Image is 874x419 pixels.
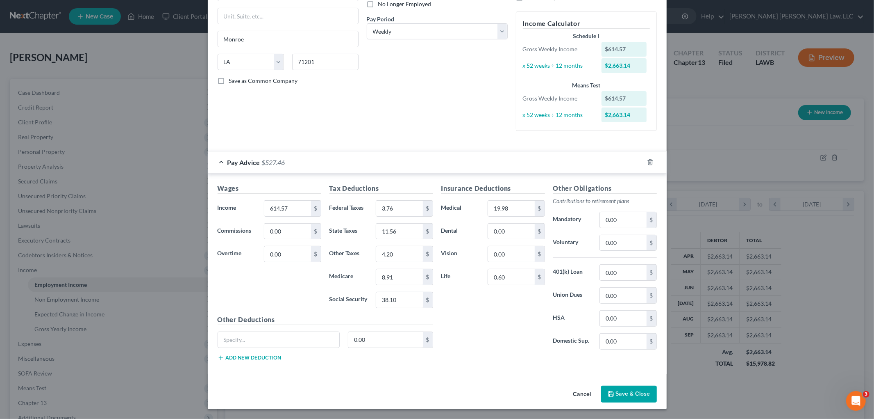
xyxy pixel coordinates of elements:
h5: Insurance Deductions [441,183,545,194]
div: Gross Weekly Income [519,45,598,53]
div: x 52 weeks ÷ 12 months [519,62,598,70]
label: Vision [437,246,484,262]
input: 0.00 [264,246,311,262]
input: 0.00 [488,224,534,239]
input: 0.00 [264,224,311,239]
input: Enter zip... [292,54,359,70]
div: $ [647,235,656,251]
input: 0.00 [600,235,646,251]
button: Cancel [567,387,598,403]
button: Save & Close [601,386,657,403]
div: $ [423,224,433,239]
div: $ [535,246,545,262]
label: Dental [437,223,484,240]
div: $ [647,265,656,280]
button: Add new deduction [218,355,281,361]
div: $2,663.14 [602,58,647,73]
iframe: Intercom live chat [846,391,866,411]
input: 0.00 [376,292,422,308]
input: 0.00 [348,332,423,348]
input: 0.00 [488,269,534,285]
div: $ [535,201,545,216]
div: $ [423,332,433,348]
div: $ [647,334,656,349]
input: 0.00 [488,201,534,216]
input: 0.00 [376,224,422,239]
input: Specify... [218,332,340,348]
span: Save as Common Company [229,77,298,84]
label: Social Security [325,292,372,308]
label: Medicare [325,269,372,285]
div: Schedule I [523,32,650,40]
div: $ [647,288,656,303]
span: Pay Advice [227,158,260,166]
label: Domestic Sup. [549,333,596,350]
h5: Income Calculator [523,18,650,29]
input: 0.00 [376,201,422,216]
label: Medical [437,200,484,217]
div: $ [423,292,433,308]
input: 0.00 [488,246,534,262]
div: $ [535,224,545,239]
h5: Other Obligations [553,183,657,194]
label: HSA [549,310,596,327]
p: Contributions to retirement plans [553,197,657,205]
label: Mandatory [549,212,596,228]
input: 0.00 [600,265,646,280]
input: Enter city... [218,31,358,47]
input: 0.00 [376,269,422,285]
input: 0.00 [600,334,646,349]
label: Voluntary [549,235,596,251]
label: Life [437,269,484,285]
input: 0.00 [600,311,646,326]
div: x 52 weeks ÷ 12 months [519,111,598,119]
div: $ [311,246,321,262]
input: 0.00 [264,201,311,216]
input: 0.00 [600,288,646,303]
div: $ [423,201,433,216]
label: Overtime [213,246,260,262]
div: $614.57 [602,91,647,106]
h5: Other Deductions [218,315,433,325]
label: Union Dues [549,287,596,304]
span: Pay Period [367,16,395,23]
input: Unit, Suite, etc... [218,8,358,24]
label: State Taxes [325,223,372,240]
label: 401(k) Loan [549,264,596,281]
span: No Longer Employed [378,0,431,7]
input: 0.00 [600,212,646,228]
input: 0.00 [376,246,422,262]
label: Federal Taxes [325,200,372,217]
div: $ [423,246,433,262]
h5: Tax Deductions [329,183,433,194]
div: $ [311,224,321,239]
div: $2,663.14 [602,108,647,122]
div: $ [535,269,545,285]
label: Other Taxes [325,246,372,262]
div: $614.57 [602,42,647,57]
h5: Wages [218,183,321,194]
div: $ [647,212,656,228]
div: Gross Weekly Income [519,94,598,103]
span: Income [218,204,236,211]
span: 3 [863,391,869,398]
div: Means Test [523,81,650,89]
div: $ [423,269,433,285]
span: $527.46 [262,158,285,166]
label: Commissions [213,223,260,240]
div: $ [647,311,656,326]
div: $ [311,201,321,216]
